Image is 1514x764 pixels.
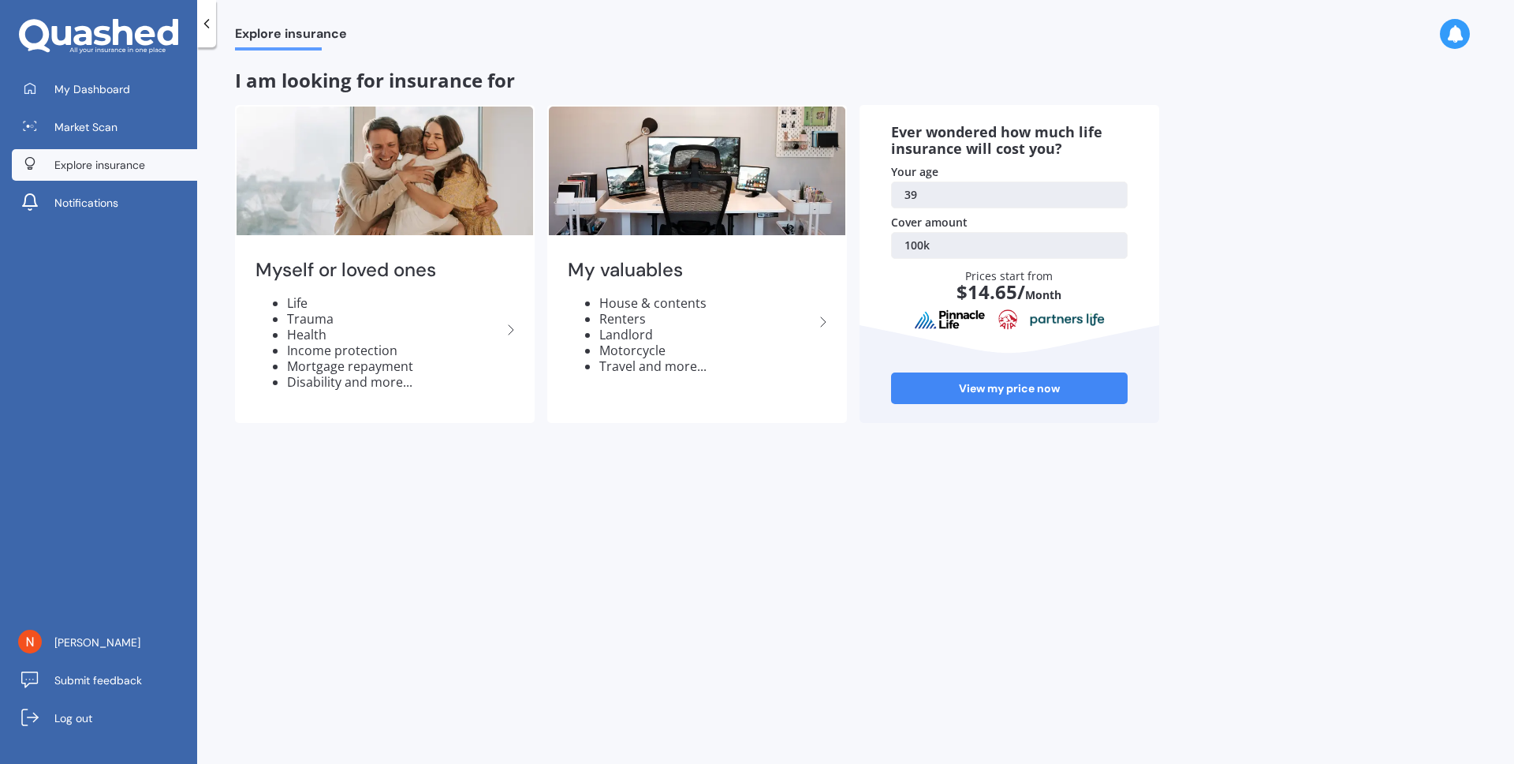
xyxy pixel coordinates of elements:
[568,258,814,283] h2: My valuables
[54,157,145,173] span: Explore insurance
[891,164,1128,180] div: Your age
[908,268,1112,317] div: Prices start from
[54,635,140,650] span: [PERSON_NAME]
[54,672,142,688] span: Submit feedback
[891,373,1128,404] a: View my price now
[255,258,502,283] h2: Myself or loved ones
[891,232,1128,259] a: 100k
[891,215,1128,230] div: Cover amount
[1025,287,1061,302] span: Month
[18,630,42,654] img: ACg8ocJvzTHLGPMXHz1CYDlLD8LVNWMP4RMCkBaAlXWjtMOib0xL8w=s96-c
[599,358,814,374] li: Travel and more...
[287,311,502,327] li: Trauma
[54,119,117,135] span: Market Scan
[891,124,1128,158] div: Ever wondered how much life insurance will cost you?
[599,327,814,343] li: Landlord
[12,665,197,696] a: Submit feedback
[287,358,502,374] li: Mortgage repayment
[549,107,845,235] img: My valuables
[914,309,986,330] img: pinnacle
[12,111,197,143] a: Market Scan
[235,26,347,47] span: Explore insurance
[891,182,1128,208] a: 39
[599,343,814,358] li: Motorcycle
[287,374,502,390] li: Disability and more...
[599,311,814,327] li: Renters
[54,195,118,211] span: Notifications
[54,81,130,97] span: My Dashboard
[12,702,197,734] a: Log out
[237,107,533,235] img: Myself or loved ones
[599,295,814,311] li: House & contents
[12,73,197,105] a: My Dashboard
[287,343,502,358] li: Income protection
[998,309,1017,330] img: aia
[12,187,197,219] a: Notifications
[235,67,515,93] span: I am looking for insurance for
[54,710,92,726] span: Log out
[12,627,197,658] a: [PERSON_NAME]
[12,149,197,181] a: Explore insurance
[287,327,502,343] li: Health
[957,279,1025,305] span: $ 14.65 /
[1030,313,1106,327] img: partnersLife
[287,295,502,311] li: Life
